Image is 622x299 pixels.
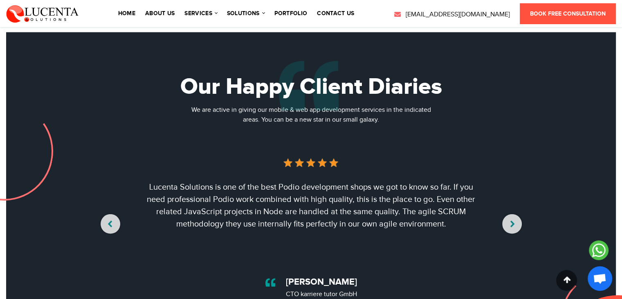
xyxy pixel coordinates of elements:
a: contact us [317,11,354,16]
a: Home [118,11,135,16]
a: services [184,11,217,16]
img: Lucenta Solutions [6,4,79,23]
a: Book Free Consultation [520,3,616,24]
a: [EMAIL_ADDRESS][DOMAIN_NAME] [393,10,510,20]
span: Book Free Consultation [530,10,606,17]
div: We are active in giving our mobile & web app development services in the indicated areas. You can... [189,105,434,125]
a: portfolio [274,11,308,16]
a: About Us [145,11,175,16]
span: Our Happy Client Diaries [180,73,442,101]
a: solutions [227,11,265,16]
div: Lucenta Solutions is one of the best Podio development shops we got to know so far. If you need p... [141,181,481,271]
div: Open chat [588,266,612,291]
div: [PERSON_NAME] [286,275,357,289]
